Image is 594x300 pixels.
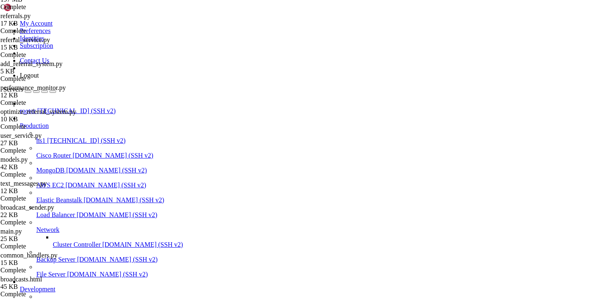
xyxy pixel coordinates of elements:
div: 42 KB [0,163,83,171]
x-row: root@hiplet-33900:~# screen -r vpnbot2 [3,209,486,216]
x-row: *** System restart required *** [3,168,486,175]
span: models.py [0,156,28,163]
x-row: root@hiplet-33900:~# screen -r vpn2sched [3,196,486,203]
span: referral_service.py [0,36,50,43]
div: 25 KB [0,235,83,243]
x-row: Last login: [DATE] from [TECHNICAL_ID] [3,175,486,182]
span: referral_service.py [0,36,83,51]
span: performance_monitor.py [0,84,66,91]
div: Complete [0,291,83,298]
x-row: System information as of [DATE] [3,24,486,31]
div: Complete [0,75,83,83]
span: text_messages.py [0,180,47,187]
x-row: Expanded Security Maintenance for Applications is not enabled. [3,106,486,113]
x-row: Memory usage: 5% IPv4 address for ens3: [TECHNICAL_ID] [3,51,486,58]
span: text_messages.py [0,180,83,195]
span: referrals.py [0,12,31,19]
span: add_referral_system.py [0,60,63,67]
div: Complete [0,243,83,250]
div: 12 KB [0,187,83,195]
span: user_service.py [0,132,83,147]
span: add_referral_system.py [0,60,83,75]
span: broadcasts.html [0,276,83,291]
x-row: root@hiplet-33900:~# screen -r vpnbot2panel [3,223,486,230]
x-row: 48 updates can be applied immediately. [3,120,486,127]
div: Complete [0,123,83,130]
x-row: [URL][DOMAIN_NAME] [3,92,486,99]
span: broadcasts.html [0,276,42,283]
span: referrals.py [0,12,83,27]
div: 5 KB [0,68,83,75]
x-row: root@hiplet-33900:~# screen -r vpnbot2 [3,182,486,189]
x-row: root@hiplet-33900:~# [3,236,486,243]
x-row: * Strictly confined Kubernetes makes edge and IoT secure. Learn how MicroK8s [3,72,486,79]
x-row: Swap usage: 0% [3,58,486,65]
x-row: * Support: [URL][DOMAIN_NAME] [3,10,486,17]
x-row: Learn more about enabling ESM Apps service at [URL][DOMAIN_NAME] [3,147,486,154]
span: optimize_referral_system.py [0,108,83,123]
span: performance_monitor.py [0,84,83,99]
x-row: * Management: [URL][DOMAIN_NAME] [3,3,486,10]
x-row: just raised the bar for easy, resilient and secure K8s cluster deployment. [3,79,486,86]
div: 22 KB [0,211,83,219]
div: 27 KB [0,139,83,147]
div: Complete [0,99,83,106]
div: 15 KB [0,259,83,267]
div: 17 KB [0,20,83,27]
span: common_handlers.py [0,252,57,259]
span: models.py [0,156,83,171]
span: optimize_referral_system.py [0,108,76,115]
div: Complete [0,147,83,154]
div: (21, 34) [76,236,80,243]
x-row: Usage of /: 2.6% of 231.44GB Users logged in: 0 [3,45,486,52]
span: main.py [0,228,83,243]
x-row: [detached from 1015621.vpnbot2] [3,216,486,223]
x-row: [detached from 1019299.vpnbot2panel] [3,230,486,237]
div: 45 KB [0,283,83,291]
div: Complete [0,171,83,178]
div: 12 KB [0,92,83,99]
div: Complete [0,51,83,59]
span: broadcast_sender.py [0,204,83,219]
div: Complete [0,267,83,274]
div: Complete [0,195,83,202]
x-row: To see these additional updates run: apt list --upgradable [3,127,486,134]
div: Complete [0,3,83,11]
div: 10 KB [0,116,83,123]
x-row: [detached from 1015621.vpnbot2] [3,189,486,196]
span: common_handlers.py [0,252,83,267]
div: 15 KB [0,44,83,51]
div: Complete [0,219,83,226]
x-row: [detached from 1019131.vpn2sched] [3,202,486,209]
span: main.py [0,228,22,235]
x-row: System load: 0.77 Processes: 243 [3,38,486,45]
span: user_service.py [0,132,42,139]
div: Complete [0,27,83,35]
span: broadcast_sender.py [0,204,54,211]
x-row: 1 additional security update can be applied with ESM Apps. [3,141,486,148]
